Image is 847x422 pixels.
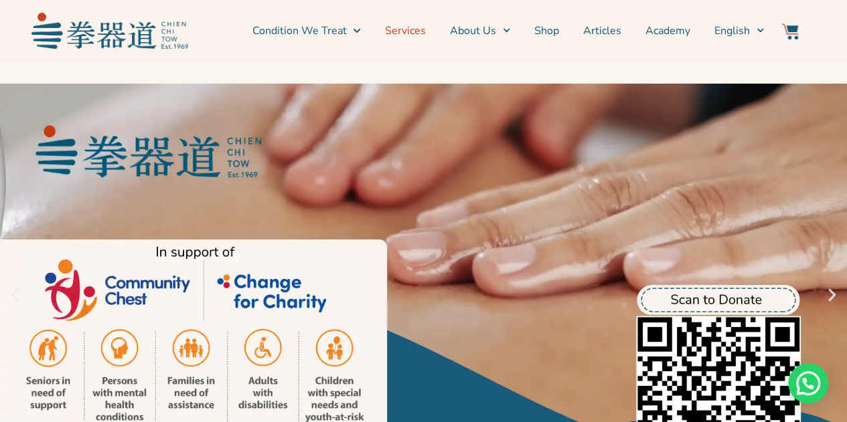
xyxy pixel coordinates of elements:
a: Condition We Treat [252,14,360,47]
div: Previous slide [7,287,23,304]
a: Switch to English [714,14,764,47]
a: About Us [450,14,510,47]
img: Website Icon-03 [782,23,798,39]
a: Services [385,14,426,47]
span: English [714,23,750,39]
a: Academy [645,14,690,47]
nav: Menu [195,14,764,47]
a: Shop [534,14,559,47]
a: Articles [583,14,621,47]
div: Next slide [824,287,840,304]
div: Need help? WhatsApp contact [788,363,828,403]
